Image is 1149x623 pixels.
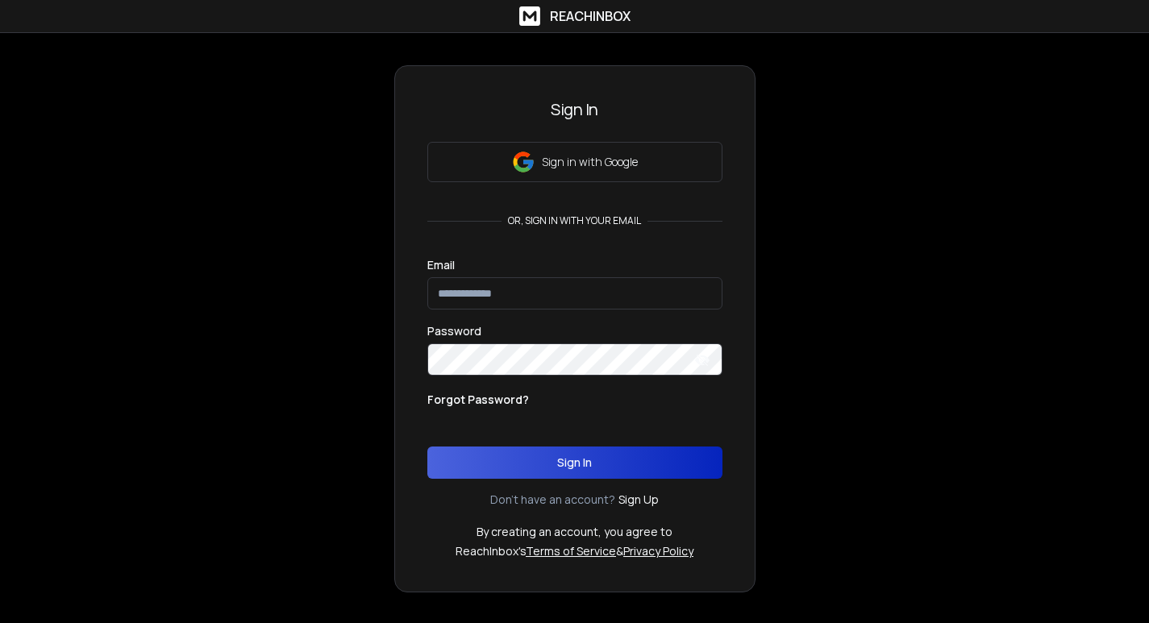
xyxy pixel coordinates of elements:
[526,543,616,559] a: Terms of Service
[542,154,638,170] p: Sign in with Google
[550,6,631,26] h1: ReachInbox
[519,6,631,26] a: ReachInbox
[623,543,693,559] a: Privacy Policy
[490,492,615,508] p: Don't have an account?
[427,392,529,408] p: Forgot Password?
[427,260,455,271] label: Email
[618,492,659,508] a: Sign Up
[427,326,481,337] label: Password
[427,98,722,121] h3: Sign In
[502,214,647,227] p: or, sign in with your email
[427,446,722,479] button: Sign In
[456,543,693,559] p: ReachInbox's &
[427,142,722,182] button: Sign in with Google
[477,524,672,540] p: By creating an account, you agree to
